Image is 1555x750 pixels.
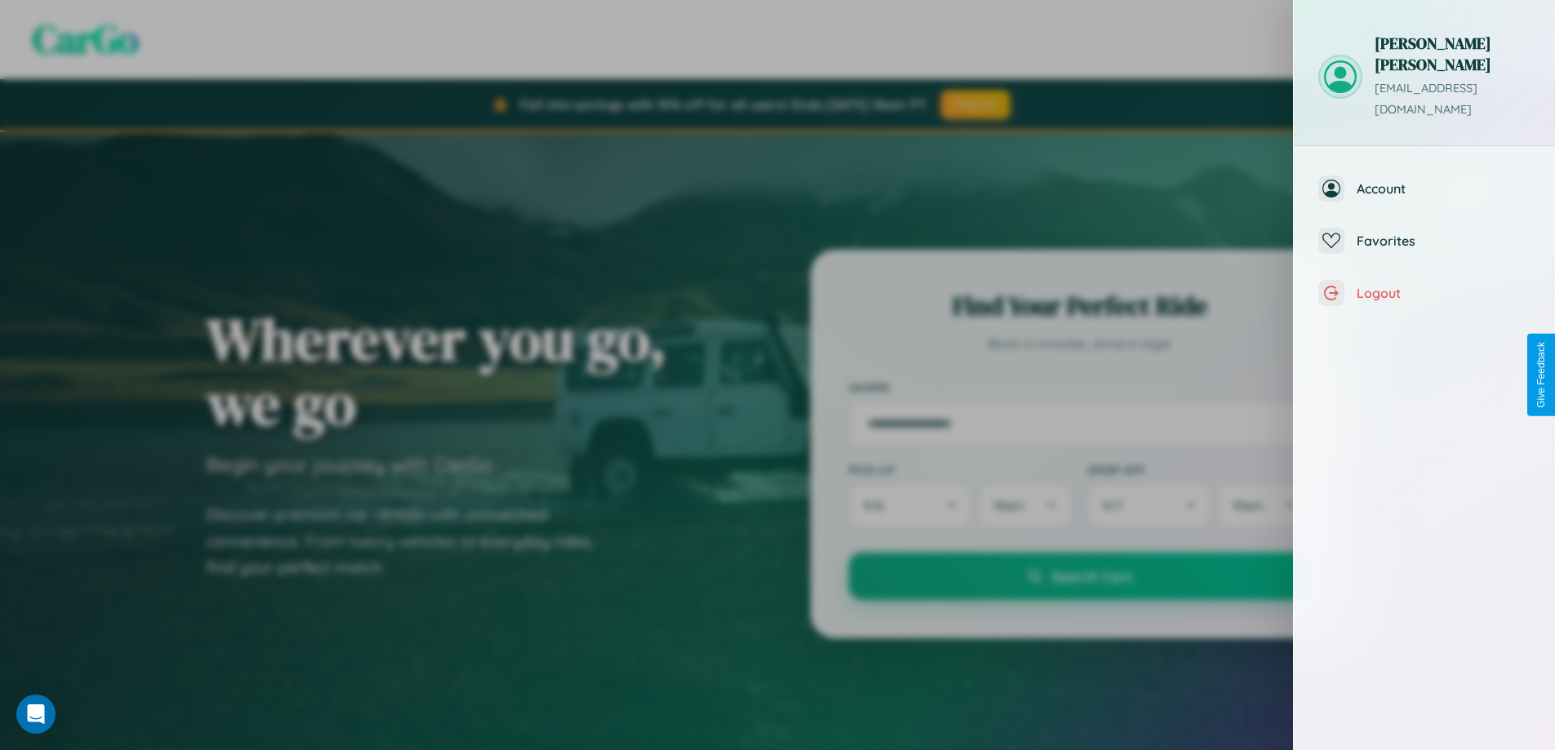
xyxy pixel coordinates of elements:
div: Open Intercom Messenger [16,695,56,734]
span: Logout [1357,285,1531,301]
p: [EMAIL_ADDRESS][DOMAIN_NAME] [1375,78,1531,121]
span: Favorites [1357,233,1531,249]
div: Give Feedback [1535,342,1547,408]
span: Account [1357,180,1531,197]
button: Account [1294,162,1555,215]
button: Logout [1294,267,1555,319]
h3: [PERSON_NAME] [PERSON_NAME] [1375,33,1531,75]
button: Favorites [1294,215,1555,267]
